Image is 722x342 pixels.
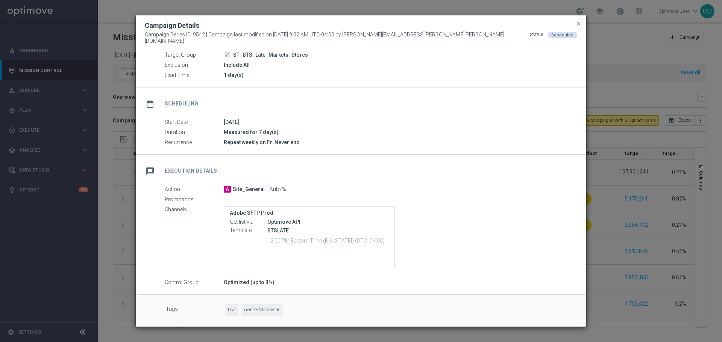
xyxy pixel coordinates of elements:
[230,227,267,234] label: Template
[165,72,224,79] label: Lead Time
[165,196,224,203] label: Promotions
[224,52,230,58] i: launch
[143,97,157,111] i: date_range
[165,62,224,69] label: Exclusion
[270,186,286,193] span: Auto %
[165,129,224,136] label: Duration
[166,304,225,316] label: Tags
[267,237,389,244] p: 12:00 PM Eastern Time ([US_STATE]) (UTC -04:00)
[145,21,199,30] h2: Campaign Details
[165,119,224,126] label: Start Date
[165,139,224,146] label: Recurrence
[165,167,217,175] h2: Execution Details
[165,100,198,107] h2: Scheduling
[165,206,224,213] label: Channels
[241,304,283,316] span: owner-dotcom-site
[165,186,224,193] label: Action
[530,32,545,44] div: Status:
[143,164,157,178] i: message
[548,32,577,38] colored-tag: Scheduled
[233,52,308,59] span: ST_BTS_Late_Markets_Stores
[224,186,231,193] span: A
[224,118,572,126] div: [DATE]
[224,52,231,59] a: launch
[230,219,267,226] label: Get list via
[267,218,389,226] div: Optimove API
[224,61,572,69] div: Include All
[225,304,238,316] span: Live
[224,71,572,79] div: 1 day(s)
[165,279,224,286] label: Control Group
[233,186,265,193] span: Site_General
[230,210,389,216] label: Adobe SFTP Prod
[165,52,224,59] label: Target Group
[267,227,389,234] p: BTSLATE
[576,21,582,27] span: close
[145,32,530,44] span: Campaign Series ID: 9542 | Campaign last modified on [DATE] 9:32 AM UTC-04:00 by [PERSON_NAME][EM...
[224,279,572,286] div: Optimized (up to 3%)
[224,139,572,146] div: Repeat weekly on Fr. Never end
[551,33,573,38] span: Scheduled
[224,128,572,136] div: Measured for 7 day(s)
